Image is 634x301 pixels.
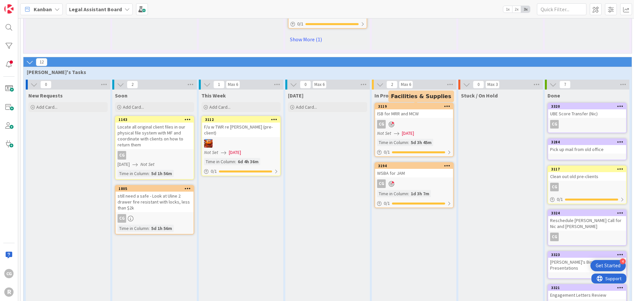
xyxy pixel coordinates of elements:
span: : [149,225,150,232]
div: Get Started [596,262,620,269]
div: 3320UBE Score Transfer (Nic) [548,103,626,118]
div: Engagement Letters Review [548,291,626,299]
span: Add Card... [123,104,144,110]
div: CG [377,179,386,188]
span: 7 [559,81,571,89]
span: Support [14,1,30,9]
span: 12 [36,58,47,66]
div: 3117 [551,167,626,171]
div: 3321 [551,285,626,290]
div: 0/1 [289,20,367,28]
div: 3323[PERSON_NAME]'s Binder of Presentations [548,252,626,272]
span: 0 [300,81,311,89]
div: UBE Score Transfer (Nic) [548,109,626,118]
div: CG [548,120,626,129]
div: 3112 [205,117,280,122]
i: Not Set [377,130,391,136]
span: Add Card... [296,104,317,110]
b: Legal Assistant Board [69,6,122,13]
div: 4 [620,258,626,264]
div: 5d 1h 56m [150,225,174,232]
div: 3284Pick up mail from old office [548,139,626,154]
div: CG [116,214,194,223]
div: Reschedule [PERSON_NAME] Call for Nic and [PERSON_NAME] [548,216,626,231]
span: 1x [503,6,512,13]
div: CG [118,214,126,223]
span: 0 / 1 [384,149,390,156]
div: CG [116,151,194,160]
div: [PERSON_NAME]'s Binder of Presentations [548,258,626,272]
div: CG [548,233,626,241]
div: 3324Reschedule [PERSON_NAME] Call for Nic and [PERSON_NAME] [548,210,626,231]
div: 3112F/u w TWR re [PERSON_NAME] (pre-client) [202,117,280,137]
div: 3284 [551,140,626,144]
div: ISB for MRR and MCW [375,109,453,118]
div: WSBA for JAM [375,169,453,177]
div: 3119 [378,104,453,109]
span: 2 [386,81,398,89]
div: CG [550,183,559,191]
a: Show More (1) [288,34,367,45]
span: 0 / 1 [297,20,303,27]
span: Add Card... [209,104,230,110]
div: 3117Clean out old pre-clients [548,166,626,181]
span: Stuck / On Hold [461,92,498,99]
div: 1143Locate all original client files in our physical file system with MF and coordinate with clie... [116,117,194,149]
input: Quick Filter... [537,3,586,15]
span: This Week [201,92,226,99]
div: 1805 [116,186,194,192]
div: CG [4,269,14,278]
div: 6d 4h 36m [236,158,260,165]
div: CG [377,120,386,129]
div: 3194 [378,164,453,168]
span: [DATE] [402,130,414,137]
div: 3119 [375,103,453,109]
span: [DATE] [229,149,241,156]
div: 3320 [548,103,626,109]
div: CG [375,120,453,129]
div: 3119ISB for MRR and MCW [375,103,453,118]
div: 1143 [119,117,194,122]
div: Time in Column [377,190,408,197]
div: Max 3 [487,83,498,86]
span: : [235,158,236,165]
div: 5d 1h 56m [150,170,174,177]
span: 0 / 1 [557,196,563,203]
div: 3284 [548,139,626,145]
div: Max 6 [401,83,411,86]
div: 0/1 [375,199,453,207]
div: CG [548,183,626,191]
i: Not Set [140,161,155,167]
span: 3x [521,6,530,13]
div: Open Get Started checklist, remaining modules: 4 [590,260,626,271]
div: 0/1 [202,167,280,175]
div: Time in Column [204,158,235,165]
span: 0 / 1 [384,200,390,207]
div: 3321Engagement Letters Review [548,285,626,299]
div: CG [118,151,126,160]
h5: Facilities & Supplies [391,93,451,99]
div: 0/1 [375,148,453,156]
span: : [408,190,409,197]
div: Clean out old pre-clients [548,172,626,181]
div: Max 6 [314,83,325,86]
span: : [149,170,150,177]
span: 0 [473,81,484,89]
div: Locate all original client files in our physical file system with MF and coordinate with clients ... [116,123,194,149]
span: Kanban [34,5,52,13]
span: Today [288,92,303,99]
img: KA [204,139,213,148]
div: 3194WSBA for JAM [375,163,453,177]
span: 2 [127,81,138,89]
span: Done [547,92,560,99]
div: Time in Column [377,139,408,146]
div: 3323 [551,252,626,257]
div: 3324 [551,211,626,215]
div: CG [375,179,453,188]
i: Not Set [204,149,218,155]
div: F/u w TWR re [PERSON_NAME] (pre-client) [202,123,280,137]
div: 3324 [548,210,626,216]
span: : [408,139,409,146]
div: 1d 3h 7m [409,190,431,197]
div: KA [202,139,280,148]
